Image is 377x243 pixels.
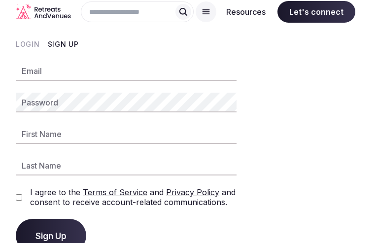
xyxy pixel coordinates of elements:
[83,187,147,197] a: Terms of Service
[35,231,67,241] span: Sign Up
[16,4,71,19] a: Visit the homepage
[277,1,355,23] span: Let's connect
[30,187,237,207] label: I agree to the and and consent to receive account-related communications.
[218,1,274,23] button: Resources
[48,39,79,49] button: Sign Up
[166,187,219,197] a: Privacy Policy
[16,4,71,19] svg: Retreats and Venues company logo
[16,39,40,49] button: Login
